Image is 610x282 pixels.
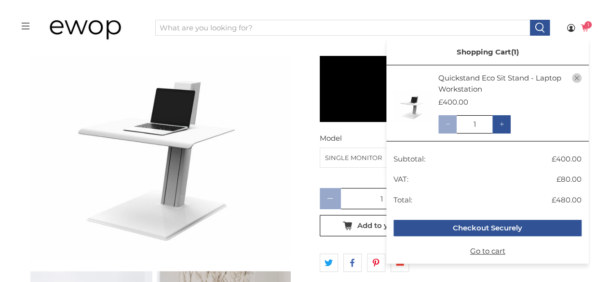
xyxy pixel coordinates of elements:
a: close [572,73,582,84]
span: £400.00 [438,97,468,107]
a: Humanscale Office Quickstand Eco Sit Stand [30,1,291,261]
span: Total: [393,195,412,204]
label: Single Monitor [320,148,387,167]
p: Shopping Cart [386,40,589,66]
a: Go to cart [393,246,582,257]
input: What are you looking for? [155,20,530,36]
span: 1 [584,21,592,28]
span: VAT: [393,175,408,184]
span: 1 [511,47,519,56]
span: £400.00 [552,154,582,165]
a: Quickstand Eco Sit Stand - Laptop Workstation [438,73,561,94]
a: 1 [580,24,589,32]
div: Model [320,133,580,144]
button: Checkout Securely [393,220,582,236]
span: £80.00 [556,174,582,185]
span: Add to your Cart [357,221,418,230]
span: Subtotal: [393,154,425,163]
button: close [572,73,582,83]
img: Quickstand Eco Sit Stand - Laptop Workstation [393,84,431,122]
button: Add to your Cart [320,215,444,236]
span: £480.00 [552,195,582,206]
